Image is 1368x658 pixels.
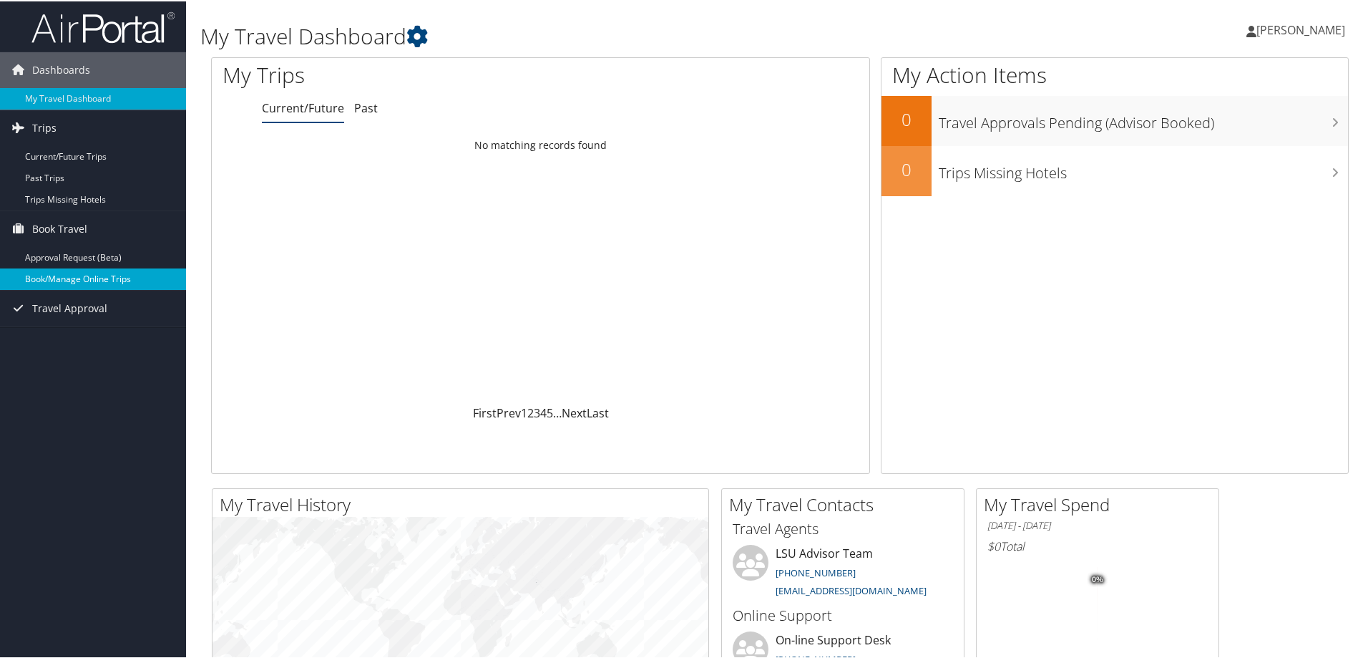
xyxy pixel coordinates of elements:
[32,289,107,325] span: Travel Approval
[262,99,344,115] a: Current/Future
[776,565,856,578] a: [PHONE_NUMBER]
[987,518,1208,531] h6: [DATE] - [DATE]
[881,95,1348,145] a: 0Travel Approvals Pending (Advisor Booked)
[562,404,587,420] a: Next
[527,404,534,420] a: 2
[534,404,540,420] a: 3
[212,131,869,157] td: No matching records found
[200,20,973,50] h1: My Travel Dashboard
[547,404,553,420] a: 5
[223,59,585,89] h1: My Trips
[540,404,547,420] a: 4
[220,491,708,516] h2: My Travel History
[776,583,927,596] a: [EMAIL_ADDRESS][DOMAIN_NAME]
[881,59,1348,89] h1: My Action Items
[497,404,521,420] a: Prev
[939,105,1348,132] h3: Travel Approvals Pending (Advisor Booked)
[32,51,90,87] span: Dashboards
[987,537,1000,553] span: $0
[987,537,1208,553] h6: Total
[32,109,57,145] span: Trips
[881,156,932,180] h2: 0
[725,543,960,602] li: LSU Advisor Team
[733,604,953,624] h3: Online Support
[733,518,953,538] h3: Travel Agents
[521,404,527,420] a: 1
[1246,7,1359,50] a: [PERSON_NAME]
[939,155,1348,182] h3: Trips Missing Hotels
[881,106,932,130] h2: 0
[984,491,1218,516] h2: My Travel Spend
[31,9,175,43] img: airportal-logo.png
[473,404,497,420] a: First
[354,99,378,115] a: Past
[1256,21,1345,37] span: [PERSON_NAME]
[881,145,1348,195] a: 0Trips Missing Hotels
[32,210,87,246] span: Book Travel
[587,404,609,420] a: Last
[729,491,964,516] h2: My Travel Contacts
[553,404,562,420] span: …
[1092,574,1103,583] tspan: 0%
